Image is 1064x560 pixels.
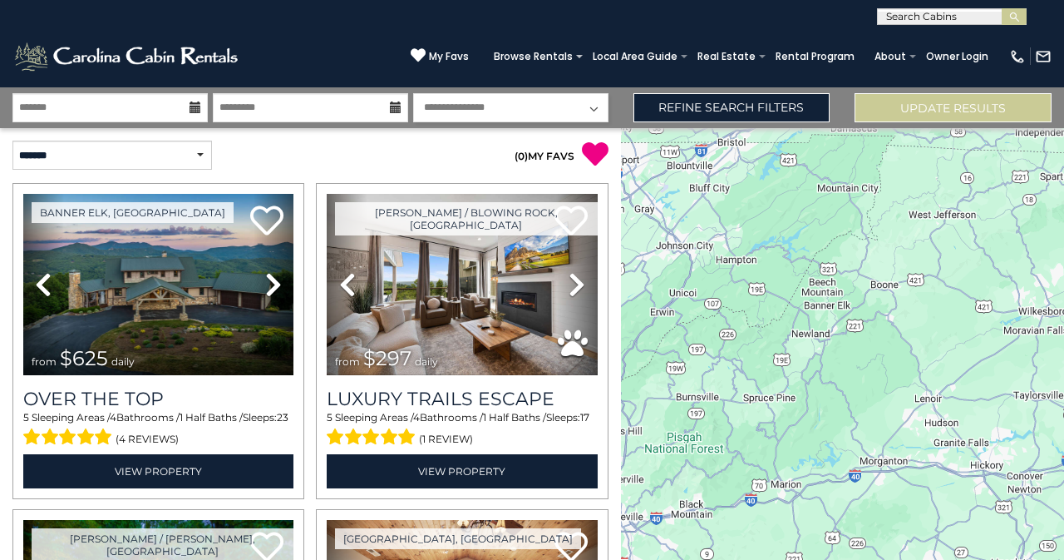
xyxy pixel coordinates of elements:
[23,194,293,375] img: thumbnail_167153549.jpeg
[1009,48,1026,65] img: phone-regular-white.png
[411,47,469,65] a: My Favs
[327,194,597,375] img: thumbnail_168695581.jpeg
[111,355,135,368] span: daily
[855,93,1052,122] button: Update Results
[335,202,597,235] a: [PERSON_NAME] / Blowing Rock, [GEOGRAPHIC_DATA]
[518,150,525,162] span: 0
[767,45,863,68] a: Rental Program
[327,388,597,410] a: Luxury Trails Escape
[250,204,283,240] a: Add to favorites
[327,454,597,488] a: View Property
[327,410,597,450] div: Sleeping Areas / Bathrooms / Sleeps:
[277,411,288,424] span: 23
[515,150,528,162] span: ( )
[918,45,997,68] a: Owner Login
[23,454,293,488] a: View Property
[23,410,293,450] div: Sleeping Areas / Bathrooms / Sleeps:
[363,346,411,370] span: $297
[110,411,116,424] span: 4
[633,93,830,122] a: Refine Search Filters
[1035,48,1052,65] img: mail-regular-white.png
[429,49,469,64] span: My Favs
[32,202,234,223] a: Banner Elk, [GEOGRAPHIC_DATA]
[689,45,764,68] a: Real Estate
[419,429,473,450] span: (1 review)
[335,355,360,368] span: from
[584,45,686,68] a: Local Area Guide
[23,411,29,424] span: 5
[515,150,574,162] a: (0)MY FAVS
[483,411,546,424] span: 1 Half Baths /
[415,355,438,368] span: daily
[866,45,914,68] a: About
[413,411,420,424] span: 4
[580,411,589,424] span: 17
[485,45,581,68] a: Browse Rentals
[32,355,57,368] span: from
[327,411,332,424] span: 5
[180,411,243,424] span: 1 Half Baths /
[12,40,243,73] img: White-1-2.png
[335,528,581,549] a: [GEOGRAPHIC_DATA], [GEOGRAPHIC_DATA]
[116,429,179,450] span: (4 reviews)
[23,388,293,410] a: Over The Top
[60,346,108,370] span: $625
